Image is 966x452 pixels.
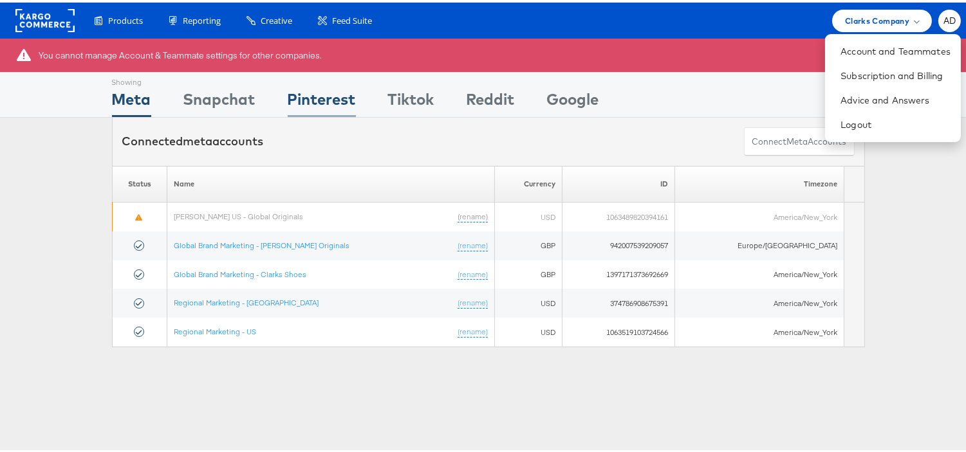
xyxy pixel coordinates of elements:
[495,286,562,315] td: USD
[467,86,515,114] div: Reddit
[112,86,151,114] div: Meta
[174,238,349,248] a: Global Brand Marketing - [PERSON_NAME] Originals
[845,12,909,25] span: Clarks Company
[744,125,855,154] button: ConnectmetaAccounts
[674,163,844,200] th: Timezone
[674,286,844,315] td: America/New_York
[841,91,951,104] a: Advice and Answers
[562,200,675,229] td: 1063489820394161
[495,229,562,258] td: GBP
[174,324,256,334] a: Regional Marketing - US
[39,47,322,59] div: You cannot manage Account & Teammate settings for other companies.
[841,116,951,129] a: Logout
[674,258,844,287] td: America/New_York
[562,229,675,258] td: 942007539209057
[112,163,167,200] th: Status
[495,200,562,229] td: USD
[495,315,562,344] td: USD
[562,258,675,287] td: 1397171373692669
[841,42,951,55] a: Account and Teammates
[674,200,844,229] td: America/New_York
[108,12,143,24] span: Products
[261,12,292,24] span: Creative
[562,286,675,315] td: 374786908675391
[674,229,844,258] td: Europe/[GEOGRAPHIC_DATA]
[183,86,255,114] div: Snapchat
[167,163,495,200] th: Name
[787,133,808,145] span: meta
[388,86,434,114] div: Tiktok
[841,67,951,80] a: Subscription and Billing
[562,315,675,344] td: 1063519103724566
[458,295,488,306] a: (rename)
[174,267,306,276] a: Global Brand Marketing - Clarks Shoes
[547,86,599,114] div: Google
[174,295,319,305] a: Regional Marketing - [GEOGRAPHIC_DATA]
[332,12,372,24] span: Feed Suite
[495,163,562,200] th: Currency
[458,267,488,278] a: (rename)
[495,258,562,287] td: GBP
[183,12,221,24] span: Reporting
[458,238,488,249] a: (rename)
[458,324,488,335] a: (rename)
[458,209,488,220] a: (rename)
[562,163,675,200] th: ID
[943,14,956,23] span: AD
[174,209,303,219] a: [PERSON_NAME] US - Global Originals
[674,315,844,344] td: America/New_York
[122,131,264,147] div: Connected accounts
[112,70,151,86] div: Showing
[288,86,356,114] div: Pinterest
[183,131,213,146] span: meta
